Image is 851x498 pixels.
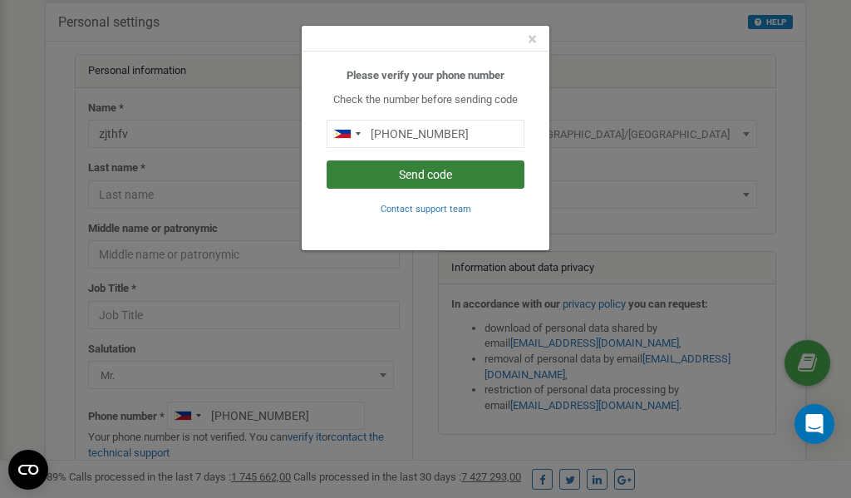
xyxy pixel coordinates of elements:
button: Open CMP widget [8,450,48,490]
p: Check the number before sending code [327,92,524,108]
div: Telephone country code [327,121,366,147]
a: Contact support team [381,202,471,214]
b: Please verify your phone number [347,69,504,81]
small: Contact support team [381,204,471,214]
button: Send code [327,160,524,189]
button: Close [528,31,537,48]
span: × [528,29,537,49]
div: Open Intercom Messenger [794,404,834,444]
input: 0905 123 4567 [327,120,524,148]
